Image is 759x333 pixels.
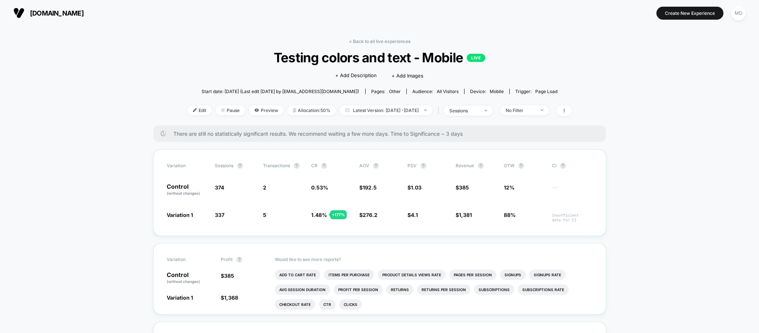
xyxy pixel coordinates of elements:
[167,163,207,169] span: Variation
[206,50,552,65] span: Testing colors and text - Mobile
[321,163,327,169] button: ?
[504,212,516,218] span: 88%
[363,212,377,218] span: 276.2
[552,185,593,196] span: ---
[504,163,545,169] span: OTW
[412,89,459,94] div: Audience:
[330,210,347,219] div: + 177 %
[173,131,591,137] span: There are still no statistically significant results. We recommend waiting a few more days . Time...
[324,270,374,280] li: Items Per Purchase
[467,54,485,62] p: LIVE
[339,299,362,310] li: Clicks
[224,273,234,279] span: 385
[167,184,207,196] p: Control
[417,284,470,295] li: Returns Per Session
[215,184,224,191] span: 374
[319,299,336,310] li: Ctr
[529,270,566,280] li: Signups Rate
[13,7,24,19] img: Visually logo
[560,163,566,169] button: ?
[389,89,401,94] span: other
[386,284,413,295] li: Returns
[371,89,401,94] div: Pages:
[215,212,224,218] span: 337
[378,270,446,280] li: Product Details Views Rate
[167,212,193,218] span: Variation 1
[345,108,349,112] img: calendar
[456,212,472,218] span: $
[359,163,369,168] span: AOV
[731,6,746,20] div: MD
[459,184,469,191] span: 385
[518,163,524,169] button: ?
[311,163,317,168] span: CR
[500,270,526,280] li: Signups
[263,212,266,218] span: 5
[459,212,472,218] span: 1,381
[167,279,200,284] span: (without changes)
[263,184,266,191] span: 2
[490,89,504,94] span: mobile
[518,284,569,295] li: Subscriptions Rate
[224,294,238,301] span: 1,368
[340,105,432,115] span: Latest Version: [DATE] - [DATE]
[392,73,423,79] span: + Add Images
[221,294,238,301] span: $
[420,163,426,169] button: ?
[729,6,748,21] button: MD
[263,163,290,168] span: Transactions
[552,163,593,169] span: CI
[407,163,417,168] span: PSV
[411,184,422,191] span: 1.03
[30,9,84,17] span: [DOMAIN_NAME]
[449,108,479,113] div: sessions
[515,89,557,94] div: Trigger:
[236,257,242,263] button: ?
[504,184,515,191] span: 12%
[275,284,330,295] li: Avg Session Duration
[167,294,193,301] span: Variation 1
[449,270,496,280] li: Pages Per Session
[11,7,86,19] button: [DOMAIN_NAME]
[221,257,233,262] span: Profit
[275,257,593,262] p: Would like to see more reports?
[294,163,300,169] button: ?
[215,163,233,168] span: Sessions
[221,108,225,112] img: end
[373,163,379,169] button: ?
[456,163,474,168] span: Revenue
[359,184,377,191] span: $
[311,184,328,191] span: 0.53 %
[436,105,444,116] span: |
[535,89,557,94] span: Page Load
[656,7,723,20] button: Create New Experience
[464,89,509,94] span: Device:
[407,184,422,191] span: $
[275,299,315,310] li: Checkout Rate
[216,105,245,115] span: Pause
[456,184,469,191] span: $
[167,257,207,263] span: Variation
[424,109,427,111] img: end
[275,270,320,280] li: Add To Cart Rate
[237,163,243,169] button: ?
[474,284,514,295] li: Subscriptions
[437,89,459,94] span: All Visitors
[221,273,234,279] span: $
[411,212,418,218] span: 4.1
[193,108,197,112] img: edit
[187,105,212,115] span: Edit
[359,212,377,218] span: $
[249,105,284,115] span: Preview
[293,108,296,112] img: rebalance
[334,284,383,295] li: Profit Per Session
[552,213,593,222] span: Insufficient data for CI
[311,212,327,218] span: 1.48 %
[485,110,487,111] img: end
[478,163,484,169] button: ?
[167,272,213,284] p: Control
[202,89,359,94] span: Start date: [DATE] (Last edit [DATE] by [EMAIL_ADDRESS][DOMAIN_NAME])
[287,105,336,115] span: Allocation: 50%
[407,212,418,218] span: $
[363,184,377,191] span: 192.5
